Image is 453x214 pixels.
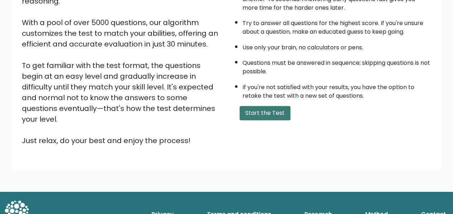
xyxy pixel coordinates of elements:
[242,55,432,76] li: Questions must be answered in sequence; skipping questions is not possible.
[240,106,290,120] button: Start the Test
[242,79,432,100] li: If you're not satisfied with your results, you have the option to retake the test with a new set ...
[242,15,432,36] li: Try to answer all questions for the highest score. If you're unsure about a question, make an edu...
[242,40,432,52] li: Use only your brain, no calculators or pens.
